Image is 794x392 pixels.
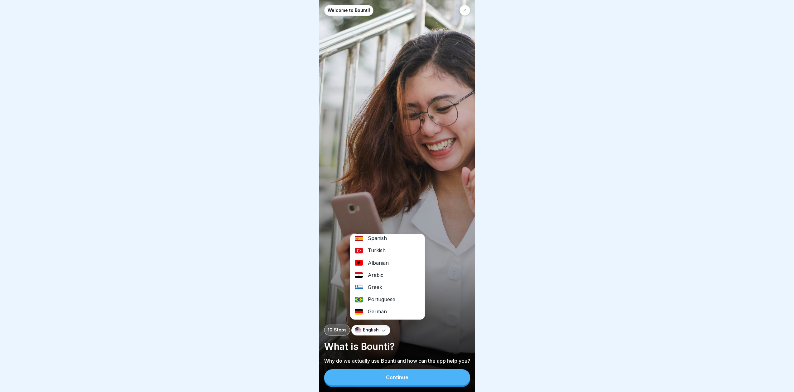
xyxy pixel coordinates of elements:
div: Albanian [350,257,425,269]
div: German [350,306,425,318]
div: Continue [386,375,408,380]
div: Turkish [350,244,425,257]
img: al.svg [355,260,363,266]
img: de.svg [355,309,363,315]
div: Portuguese [350,293,425,306]
p: 10 Steps [328,327,347,333]
div: Spanish [350,232,425,244]
img: gr.svg [355,285,363,290]
img: br.svg [355,297,363,302]
div: Arabic [350,269,425,281]
p: Why do we actually use Bounti and how can the app help you? [324,357,470,364]
img: tr.svg [355,248,363,253]
p: Welcome to Bounti! [328,8,370,13]
button: Continue [324,369,470,385]
p: English [363,327,379,333]
img: us.svg [355,327,361,333]
p: What is Bounti? [324,341,470,352]
img: eg.svg [355,272,363,278]
img: es.svg [355,236,363,241]
div: Greek [350,281,425,293]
